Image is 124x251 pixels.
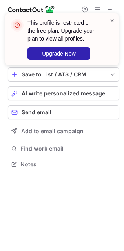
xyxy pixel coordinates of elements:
span: AI write personalized message [22,90,105,97]
button: Upgrade Now [27,47,90,60]
span: Notes [20,161,116,168]
button: Find work email [8,143,119,154]
span: Upgrade Now [42,50,76,57]
button: AI write personalized message [8,86,119,100]
button: Send email [8,105,119,119]
img: error [11,19,24,32]
header: This profile is restricted on the free plan. Upgrade your plan to view all profiles. [27,19,100,43]
button: Notes [8,159,119,170]
span: Send email [22,109,51,115]
img: ContactOut v5.3.10 [8,5,55,14]
button: Add to email campaign [8,124,119,138]
span: Find work email [20,145,116,152]
span: Add to email campaign [21,128,84,134]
